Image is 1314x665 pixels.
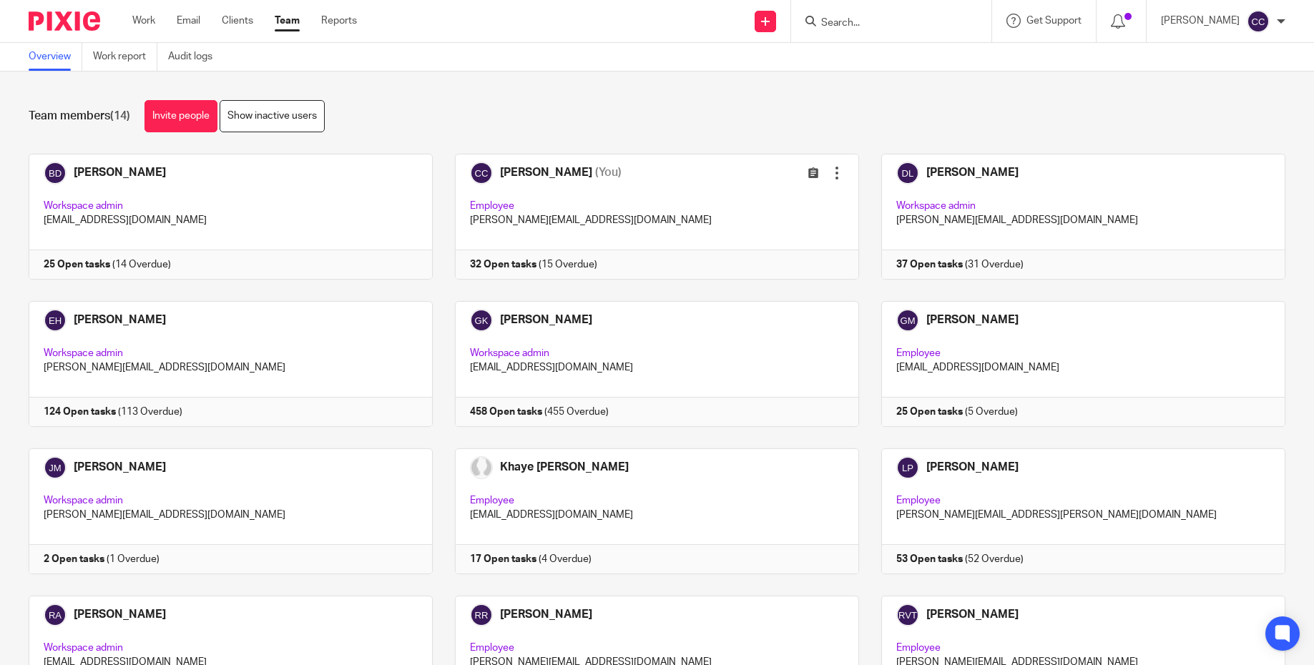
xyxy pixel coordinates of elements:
[820,17,948,30] input: Search
[29,11,100,31] img: Pixie
[132,14,155,28] a: Work
[110,110,130,122] span: (14)
[93,43,157,71] a: Work report
[222,14,253,28] a: Clients
[177,14,200,28] a: Email
[29,109,130,124] h1: Team members
[321,14,357,28] a: Reports
[1026,16,1082,26] span: Get Support
[29,43,82,71] a: Overview
[1247,10,1270,33] img: svg%3E
[168,43,223,71] a: Audit logs
[220,100,325,132] a: Show inactive users
[275,14,300,28] a: Team
[1161,14,1240,28] p: [PERSON_NAME]
[144,100,217,132] a: Invite people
